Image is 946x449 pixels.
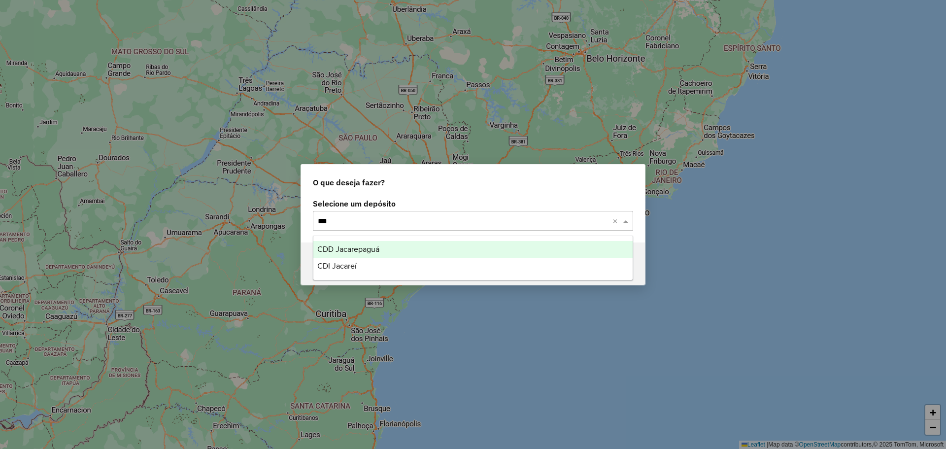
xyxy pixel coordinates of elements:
[313,176,385,188] span: O que deseja fazer?
[612,215,621,227] span: Clear all
[313,236,633,280] ng-dropdown-panel: Options list
[317,245,379,253] span: CDD Jacarepaguá
[317,262,357,270] span: CDI Jacareí
[313,198,633,209] label: Selecione um depósito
